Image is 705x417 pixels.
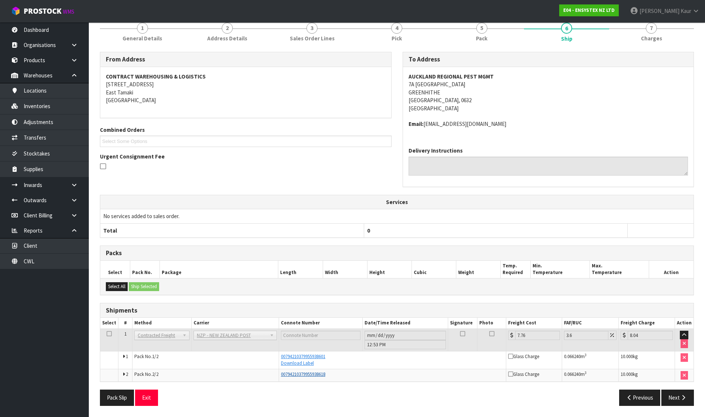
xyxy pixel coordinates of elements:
th: Length [278,261,323,278]
span: 0 [367,227,370,234]
span: 1 [137,23,148,34]
th: Services [100,195,694,209]
td: kg [619,351,675,369]
span: Glass Charge [508,371,539,377]
span: Sales Order Lines [290,34,335,42]
span: Glass Charge [508,353,539,360]
th: Carrier [191,318,279,328]
td: m [562,369,619,381]
span: 10.000 [621,371,633,377]
span: General Details [122,34,162,42]
td: kg [619,369,675,381]
span: 2 [222,23,233,34]
th: Weight [456,261,501,278]
span: Ship [561,35,573,43]
span: 10.000 [621,353,633,360]
span: 1/2 [152,353,158,360]
th: Min. Temperature [530,261,590,278]
span: 7 [646,23,657,34]
sup: 3 [585,353,587,357]
th: Freight Cost [506,318,562,328]
th: Pack No. [130,261,160,278]
span: 4 [391,23,402,34]
span: [PERSON_NAME] [639,7,679,14]
button: Exit [135,390,158,406]
span: Pack [476,34,487,42]
th: Height [367,261,412,278]
strong: E04 - ENSYSTEX NZ LTD [563,7,615,13]
td: Pack No. [132,351,279,369]
span: 3 [306,23,318,34]
a: 00794210379955938618 [281,371,325,377]
h3: From Address [106,56,386,63]
label: Combined Orders [100,126,145,134]
input: Freight Charge [628,331,673,340]
th: Action [649,261,694,278]
span: 0.066240 [564,371,581,377]
span: 1 [124,331,127,337]
input: Freight Adjustment [564,331,608,340]
span: 2/2 [152,371,158,377]
h3: Packs [106,250,688,257]
td: m [562,351,619,369]
th: # [118,318,132,328]
th: Max. Temperature [590,261,649,278]
span: 2 [126,371,128,377]
span: Kaur [681,7,691,14]
th: Total [100,223,364,237]
a: Download Label [281,360,314,366]
span: Address Details [207,34,247,42]
span: Pick [392,34,402,42]
a: 00794210379955938601 [281,353,325,360]
span: 5 [476,23,487,34]
strong: CONTRACT WAREHOUSING & LOGISTICS [106,73,206,80]
input: Connote Number [281,331,360,340]
th: Select [100,261,130,278]
h3: Shipments [106,307,688,314]
span: Ship [100,46,694,411]
a: E04 - ENSYSTEX NZ LTD [559,4,619,16]
label: Delivery Instructions [409,147,463,154]
button: Next [661,390,694,406]
th: Connote Number [279,318,363,328]
img: cube-alt.png [11,6,20,16]
span: 0.066240 [564,353,581,360]
button: Select All [106,282,128,291]
th: Select [100,318,118,328]
small: WMS [63,8,74,15]
th: Action [675,318,694,328]
th: FAF/RUC [562,318,619,328]
span: Contracted Freight [138,331,179,340]
th: Method [132,318,191,328]
th: Package [160,261,278,278]
th: Temp. Required [501,261,530,278]
strong: email [409,120,423,127]
span: Charges [641,34,662,42]
button: Previous [619,390,661,406]
th: Cubic [412,261,456,278]
address: [STREET_ADDRESS] East Tamaki [GEOGRAPHIC_DATA] [106,73,386,104]
td: No services added to sales order. [100,209,694,223]
label: Urgent Consignment Fee [100,153,165,160]
address: 7A [GEOGRAPHIC_DATA] GREENHITHE [GEOGRAPHIC_DATA], 0632 [GEOGRAPHIC_DATA] [409,73,688,112]
span: 1 [126,353,128,360]
th: Date/Time Released [362,318,448,328]
button: Ship Selected [129,282,159,291]
th: Freight Charge [619,318,675,328]
input: Freight Cost [515,331,560,340]
strong: AUCKLAND REGIONAL PEST MGMT [409,73,494,80]
button: Pack Slip [100,390,134,406]
td: Pack No. [132,369,279,381]
address: [EMAIL_ADDRESS][DOMAIN_NAME] [409,120,688,128]
th: Signature [448,318,477,328]
sup: 3 [585,370,587,375]
span: 6 [561,23,572,34]
span: NZP - NEW ZEALAND POST [197,331,267,340]
th: Photo [477,318,506,328]
h3: To Address [409,56,688,63]
th: Width [323,261,367,278]
span: ProStock [24,6,61,16]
